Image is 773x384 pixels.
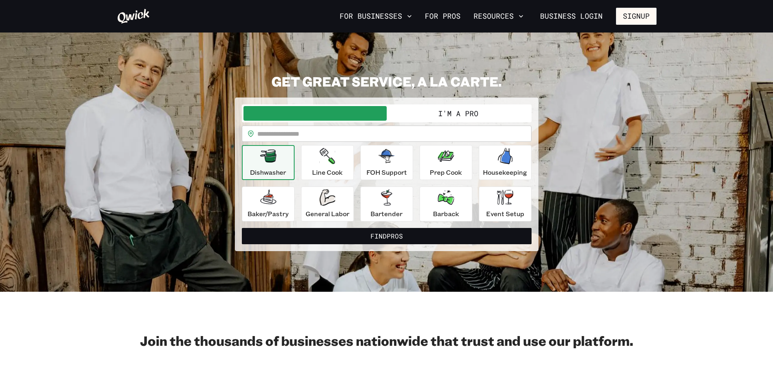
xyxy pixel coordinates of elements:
[479,145,532,180] button: Housekeeping
[301,187,354,221] button: General Labor
[616,8,657,25] button: Signup
[235,73,538,89] h2: GET GREAT SERVICE, A LA CARTE.
[486,209,524,219] p: Event Setup
[248,209,289,219] p: Baker/Pastry
[370,209,403,219] p: Bartender
[366,167,407,177] p: FOH Support
[117,332,657,349] h2: Join the thousands of businesses nationwide that trust and use our platform.
[243,106,387,121] button: I'm a Business
[360,145,413,180] button: FOH Support
[250,167,286,177] p: Dishwasher
[479,187,532,221] button: Event Setup
[420,145,472,180] button: Prep Cook
[433,209,459,219] p: Barback
[312,167,342,177] p: Line Cook
[483,167,527,177] p: Housekeeping
[470,9,527,23] button: Resources
[336,9,415,23] button: For Businesses
[422,9,464,23] a: For Pros
[301,145,354,180] button: Line Cook
[430,167,462,177] p: Prep Cook
[242,228,532,244] button: FindPros
[306,209,349,219] p: General Labor
[242,187,295,221] button: Baker/Pastry
[533,8,609,25] a: Business Login
[420,187,472,221] button: Barback
[242,145,295,180] button: Dishwasher
[387,106,530,121] button: I'm a Pro
[360,187,413,221] button: Bartender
